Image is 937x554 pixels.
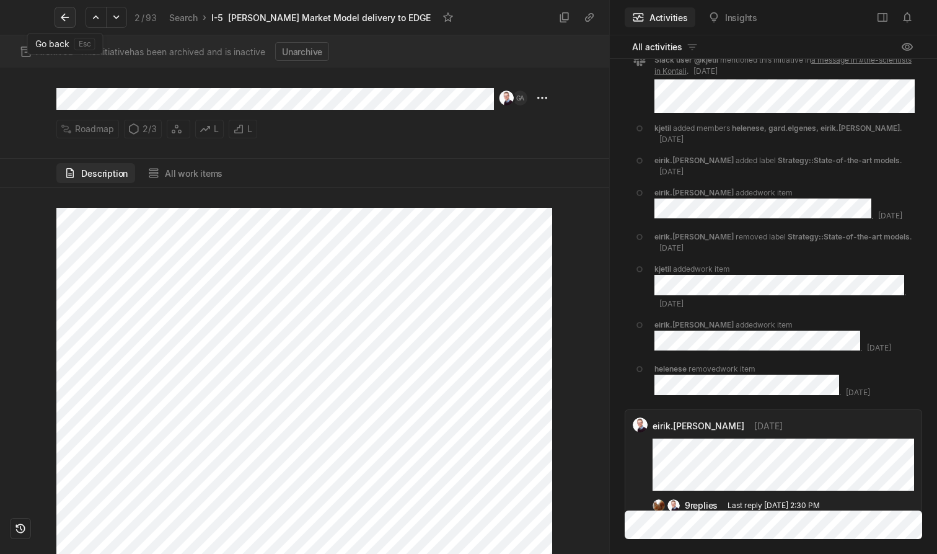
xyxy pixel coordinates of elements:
span: [DATE] [659,299,684,308]
div: Roadmap [56,120,119,138]
div: 9 replies [685,499,718,512]
div: added work item . [654,264,915,310]
span: eirik.[PERSON_NAME] [654,156,734,165]
div: › [203,11,206,24]
span: / [141,12,144,23]
button: L [195,120,224,138]
span: [DATE] [659,243,684,252]
span: [DATE] [867,343,891,352]
span: helenese [654,364,687,373]
span: [DATE] [878,211,902,220]
span: [DATE] [659,167,684,176]
button: Activities [625,7,695,27]
button: Unarchive [275,42,329,61]
span: [DATE] [659,135,684,144]
div: 2 93 [134,11,157,24]
span: eirik.[PERSON_NAME] [654,320,734,329]
a: a message in #the-scientists in Kontali [654,55,912,76]
span: helenese, gard.elgenes, eirik.[PERSON_NAME] [732,123,900,133]
span: kjetil [654,123,671,133]
button: Description [56,163,135,183]
div: Go back [27,33,103,55]
button: All work items [140,163,230,183]
span: eirik.[PERSON_NAME] [654,232,734,241]
div: . [654,55,915,77]
div: added label . [654,155,915,177]
div: [PERSON_NAME] Market Model delivery to EDGE [228,11,431,24]
span: [DATE] [754,419,783,432]
span: [DATE] [846,388,870,397]
span: Strategy::State-of-the-art models [778,156,900,165]
span: - This initiative has been archived and is inactive [36,45,265,58]
div: removed work item . [654,364,915,398]
button: All activities [625,37,706,57]
div: I-5 [211,11,223,24]
img: th.jpg [653,499,665,512]
button: L [229,120,257,138]
kbd: esc [74,38,95,50]
div: 2 / 3 [124,120,162,138]
span: Archived [36,47,73,57]
span: Strategy::State-of-the-art models [788,232,910,241]
span: eirik.[PERSON_NAME] [654,188,734,197]
div: Last reply [DATE] 2:30 PM [728,500,820,511]
a: Search [167,9,200,26]
img: Kontali0497_EJH_round.png [667,499,680,512]
button: Insights [700,7,765,27]
p: mentioned this initiative in [654,55,912,76]
div: added members . [654,123,915,145]
div: removed label . [654,231,915,254]
span: Slack user @kjetil [654,55,718,65]
span: eirik.[PERSON_NAME] [653,419,744,432]
div: added work item . [654,319,915,354]
span: All activities [632,40,682,53]
div: added work item . [654,187,915,222]
img: Kontali0497_EJH_round.png [633,418,648,432]
span: kjetil [654,264,671,274]
span: [DATE] [693,66,718,76]
img: Kontali0497_EJH_round.png [499,91,514,105]
span: L [214,120,219,138]
span: L [247,120,252,138]
span: GA [516,91,524,105]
